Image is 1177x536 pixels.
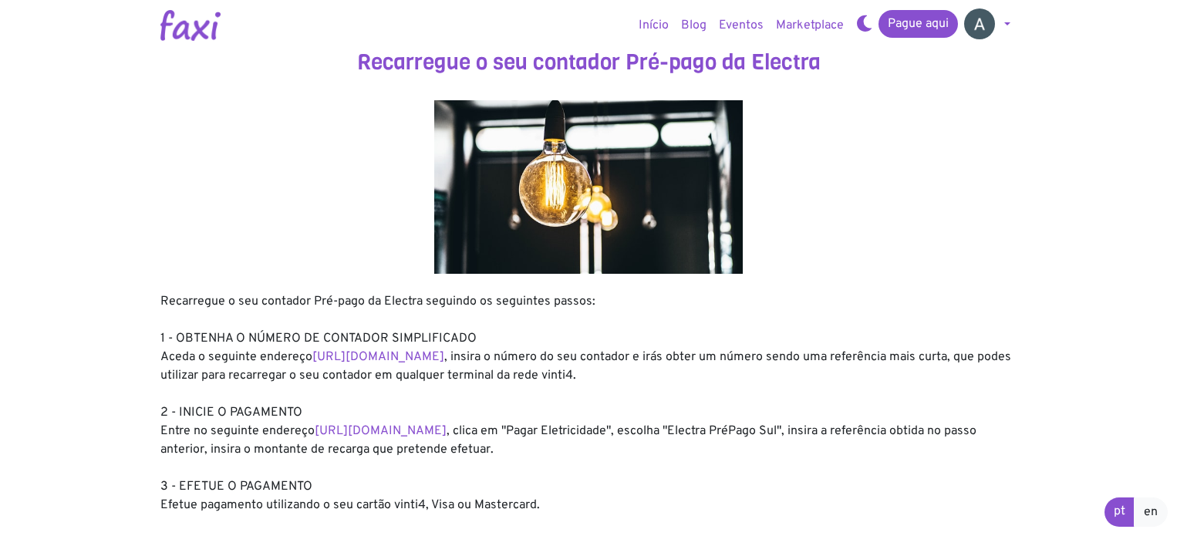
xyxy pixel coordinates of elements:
a: pt [1104,497,1135,527]
h3: Recarregue o seu contador Pré-pago da Electra [160,49,1017,76]
a: Marketplace [770,10,850,41]
a: Blog [675,10,713,41]
a: en [1134,497,1168,527]
a: [URL][DOMAIN_NAME] [312,349,444,365]
a: Eventos [713,10,770,41]
a: Início [632,10,675,41]
img: Logotipo Faxi Online [160,10,221,41]
img: energy.jpg [434,100,743,274]
a: Pague aqui [879,10,958,38]
a: [URL][DOMAIN_NAME] [315,423,447,439]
